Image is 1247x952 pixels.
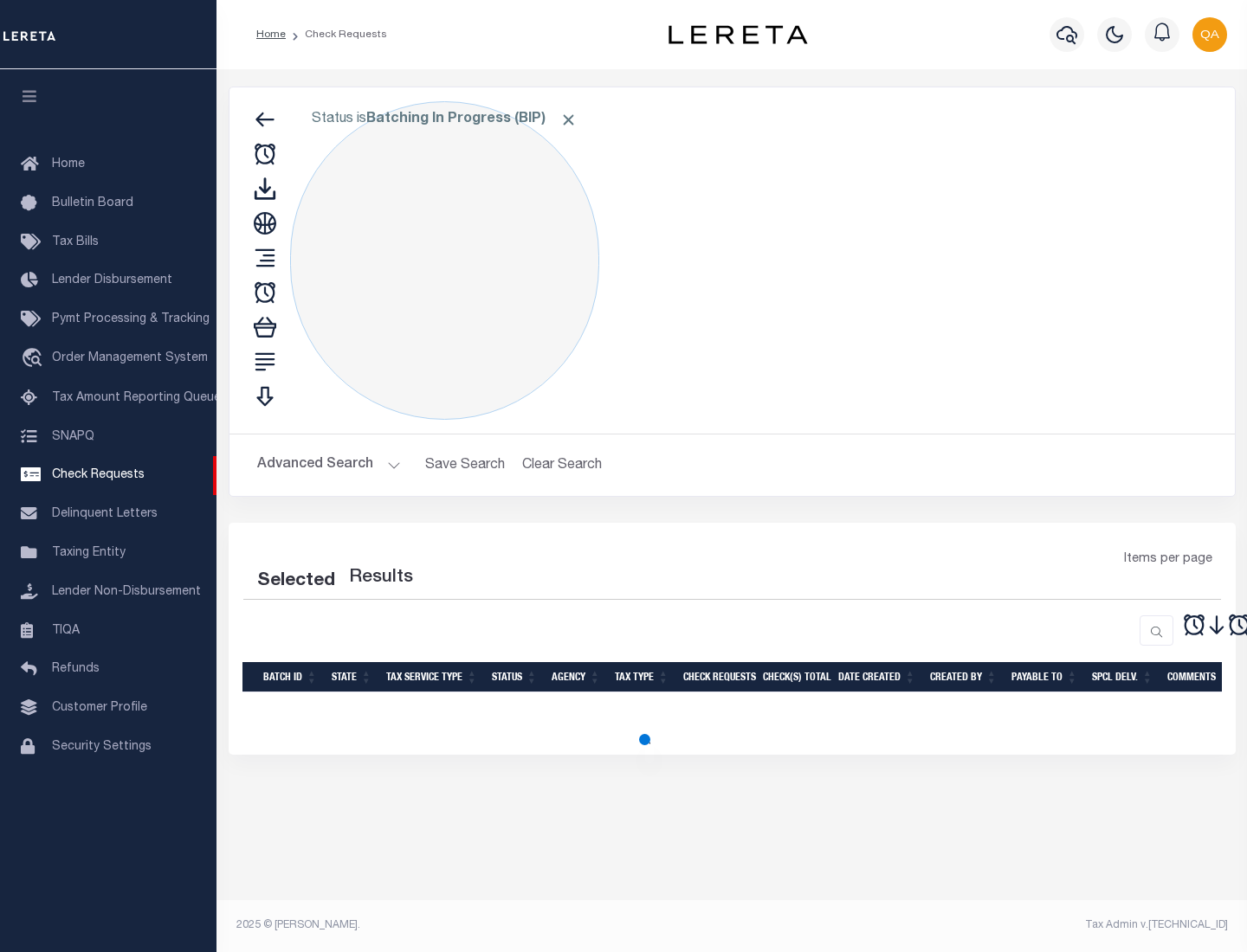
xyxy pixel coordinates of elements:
[1160,662,1238,692] th: Comments
[831,662,923,692] th: Date Created
[52,741,152,753] span: Security Settings
[21,348,48,370] i: travel_explore
[257,568,335,595] div: Selected
[608,662,676,692] th: Tax Type
[52,547,126,559] span: Taxing Entity
[52,158,85,170] span: Home
[515,448,610,482] button: Clear Search
[52,274,172,286] span: Lender Disbursement
[257,448,401,482] button: Advanced Search
[923,662,1005,692] th: Created By
[286,27,387,42] li: Check Requests
[290,101,599,420] div: Click to Edit
[559,111,578,129] span: Click to Remove
[1005,662,1085,692] th: Payable To
[379,662,485,692] th: Tax Service Type
[52,624,80,636] span: TIQA
[1192,17,1227,52] img: svg+xml;base64,PHN2ZyB4bWxucz0iaHR0cDovL3d3dy53My5vcmcvMjAwMC9zdmciIHBvaW50ZXItZXZlbnRzPSJub25lIi...
[756,662,831,692] th: Check(s) Total
[223,917,733,933] div: 2025 © [PERSON_NAME].
[52,197,133,209] span: Bulletin Board
[52,586,201,598] span: Lender Non-Disbursement
[52,313,210,325] span: Pymt Processing & Tracking
[256,662,325,692] th: Batch Id
[676,662,756,692] th: Check Requests
[325,662,379,692] th: State
[52,469,145,481] span: Check Requests
[52,352,208,364] span: Order Management System
[52,430,94,442] span: SNAPQ
[349,564,413,592] label: Results
[669,25,807,44] img: logo-dark.svg
[52,392,221,404] span: Tax Amount Reporting Queue
[745,917,1228,933] div: Tax Admin v.[TECHNICAL_ID]
[415,448,515,482] button: Save Search
[52,236,99,248] span: Tax Bills
[52,702,147,714] span: Customer Profile
[1124,550,1212,569] span: Items per page
[1085,662,1160,692] th: Spcl Delv.
[52,508,158,520] span: Delinquent Letters
[545,662,608,692] th: Agency
[52,663,100,675] span: Refunds
[485,662,545,692] th: Status
[366,113,578,126] b: Batching In Progress (BIP)
[256,29,286,40] a: Home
